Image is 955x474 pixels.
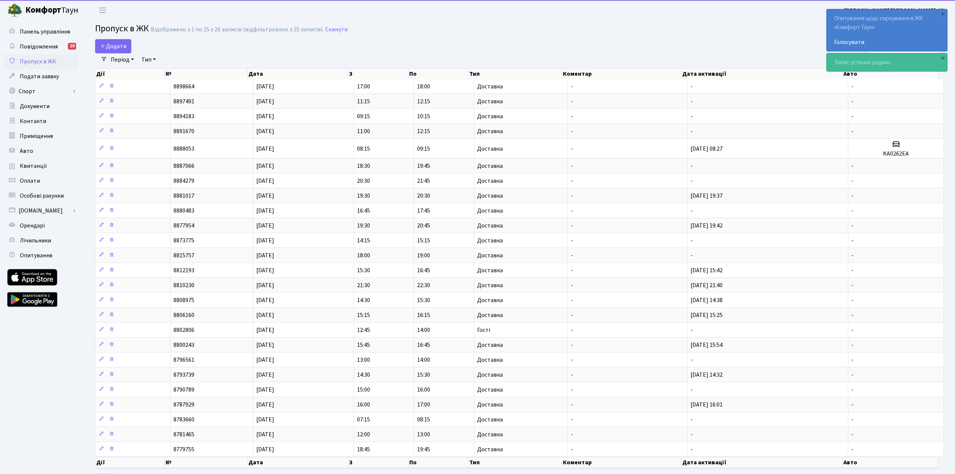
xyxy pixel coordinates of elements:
[357,401,370,409] span: 16:00
[173,82,194,91] span: 8898664
[357,326,370,334] span: 12:45
[95,457,165,468] th: Дії
[4,69,78,84] a: Подати заявку
[68,43,76,50] div: 19
[20,132,53,140] span: Приміщення
[357,445,370,453] span: 18:45
[417,192,430,200] span: 20:30
[173,415,194,424] span: 8783660
[173,401,194,409] span: 8787929
[256,356,274,364] span: [DATE]
[571,97,573,106] span: -
[173,177,194,185] span: 8884279
[477,208,503,214] span: Доставка
[571,415,573,424] span: -
[4,114,78,129] a: Контакти
[477,327,490,333] span: Гості
[571,430,573,439] span: -
[682,69,843,79] th: Дата активації
[357,415,370,424] span: 07:15
[151,26,324,33] div: Відображено з 1 по 25 з 26 записів (відфільтровано з 25 записів).
[256,82,274,91] span: [DATE]
[843,69,938,79] th: Авто
[417,281,430,289] span: 22:30
[477,84,503,90] span: Доставка
[851,371,854,379] span: -
[562,457,682,468] th: Коментар
[477,387,503,393] span: Доставка
[571,162,573,170] span: -
[851,356,854,364] span: -
[25,4,61,16] b: Комфорт
[851,127,854,135] span: -
[357,296,370,304] span: 14:30
[357,145,370,153] span: 08:15
[20,177,40,185] span: Оплати
[469,69,562,79] th: Тип
[173,311,194,319] span: 8806160
[4,99,78,114] a: Документи
[173,371,194,379] span: 8793739
[691,326,693,334] span: -
[571,82,573,91] span: -
[256,311,274,319] span: [DATE]
[571,127,573,135] span: -
[256,445,274,453] span: [DATE]
[4,84,78,99] a: Спорт
[173,162,194,170] span: 8887066
[851,97,854,106] span: -
[843,457,938,468] th: Авто
[4,54,78,69] a: Пропуск в ЖК
[20,43,58,51] span: Повідомлення
[325,26,348,33] a: Скинути
[477,431,503,437] span: Доставка
[571,341,573,349] span: -
[477,113,503,119] span: Доставка
[477,223,503,229] span: Доставка
[851,430,854,439] span: -
[939,10,946,18] div: ×
[691,445,693,453] span: -
[691,82,693,91] span: -
[477,178,503,184] span: Доставка
[417,430,430,439] span: 13:00
[256,177,274,185] span: [DATE]
[417,222,430,230] span: 20:45
[691,371,723,379] span: [DATE] 14:32
[357,281,370,289] span: 21:30
[851,150,940,157] h5: KA0262EA
[417,371,430,379] span: 15:30
[256,401,274,409] span: [DATE]
[691,177,693,185] span: -
[851,177,854,185] span: -
[851,311,854,319] span: -
[173,222,194,230] span: 8877954
[417,97,430,106] span: 12:15
[20,117,46,125] span: Контакти
[4,233,78,248] a: Лічильники
[417,415,430,424] span: 08:15
[173,341,194,349] span: 8800243
[571,326,573,334] span: -
[477,297,503,303] span: Доставка
[357,311,370,319] span: 15:15
[417,401,430,409] span: 17:00
[173,207,194,215] span: 8880483
[682,457,843,468] th: Дата активації
[851,281,854,289] span: -
[571,251,573,260] span: -
[4,158,78,173] a: Квитанції
[851,326,854,334] span: -
[851,112,854,120] span: -
[173,296,194,304] span: 8808975
[417,341,430,349] span: 16:45
[4,129,78,144] a: Приміщення
[851,415,854,424] span: -
[851,445,854,453] span: -
[357,251,370,260] span: 18:00
[851,82,854,91] span: -
[357,192,370,200] span: 19:30
[95,39,131,53] a: Додати
[138,53,159,66] a: Тип
[477,98,503,104] span: Доставка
